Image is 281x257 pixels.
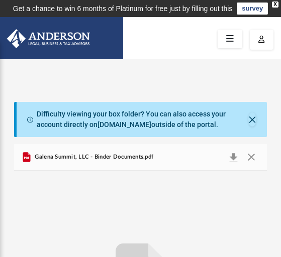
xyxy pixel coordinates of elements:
a: survey [237,3,268,15]
button: Close [242,150,260,164]
div: Difficulty viewing your box folder? You can also access your account directly on outside of the p... [37,109,248,130]
span: Galena Summit, LLC - Binder Documents.pdf [33,153,153,162]
div: Get a chance to win 6 months of Platinum for free just by filling out this [13,3,233,15]
a: [DOMAIN_NAME] [98,120,151,128]
button: Close [248,112,256,126]
div: close [272,2,278,8]
button: Download [224,150,242,164]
